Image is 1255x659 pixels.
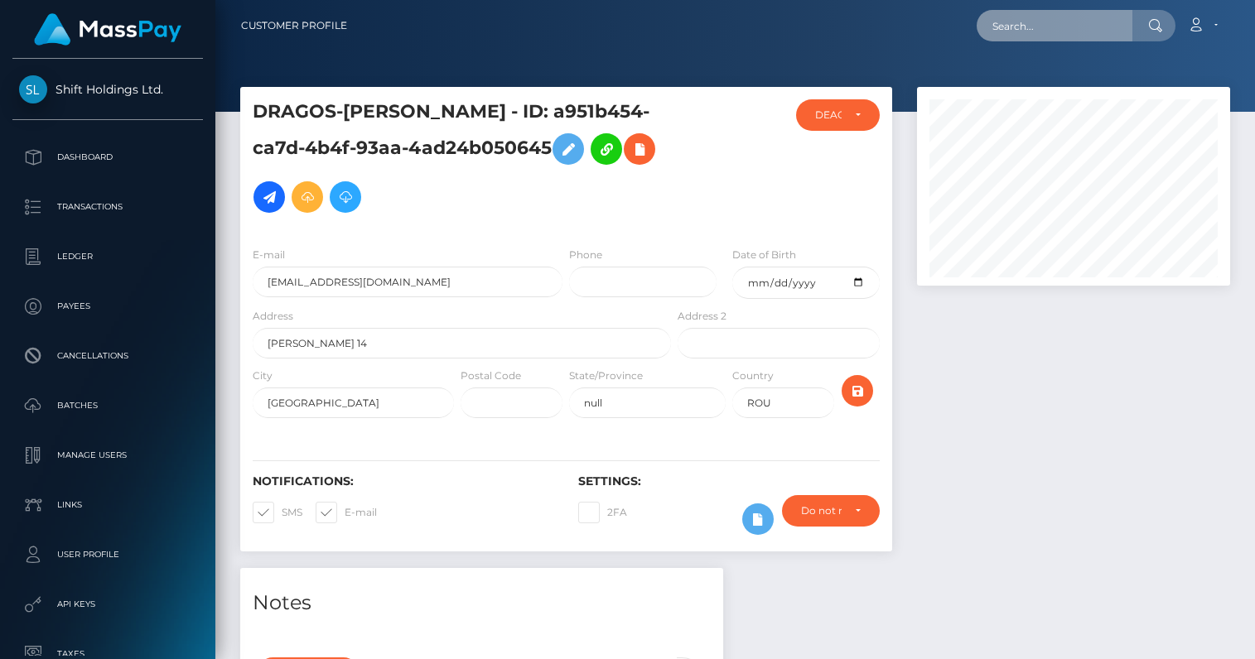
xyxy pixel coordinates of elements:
label: Country [732,368,774,383]
p: API Keys [19,592,196,617]
a: Cancellations [12,335,203,377]
span: Shift Holdings Ltd. [12,82,203,97]
a: Manage Users [12,435,203,476]
a: Customer Profile [241,8,347,43]
button: DEACTIVE [796,99,880,131]
label: Date of Birth [732,248,796,262]
button: Do not require [782,495,879,527]
a: Batches [12,385,203,426]
label: E-mail [316,502,377,523]
a: Transactions [12,186,203,228]
img: MassPay Logo [34,13,181,46]
p: Cancellations [19,344,196,368]
a: Ledger [12,236,203,277]
h6: Notifications: [253,474,553,488]
p: Payees [19,294,196,319]
label: City [253,368,273,383]
img: Shift Holdings Ltd. [19,75,47,103]
a: API Keys [12,584,203,625]
a: Payees [12,286,203,327]
label: Address 2 [678,309,726,324]
a: Links [12,484,203,526]
p: Links [19,493,196,517]
a: User Profile [12,534,203,575]
p: Dashboard [19,145,196,170]
h4: Notes [253,589,711,618]
div: DEACTIVE [815,108,842,122]
div: Do not require [801,504,841,517]
label: SMS [253,502,302,523]
h6: Settings: [578,474,879,488]
label: E-mail [253,248,285,262]
label: Phone [569,248,602,262]
label: Postal Code [461,368,521,383]
label: 2FA [578,502,627,523]
label: State/Province [569,368,643,383]
input: Search... [977,10,1132,41]
p: User Profile [19,542,196,567]
p: Transactions [19,195,196,219]
a: Initiate Payout [253,181,285,213]
p: Ledger [19,244,196,269]
a: Dashboard [12,137,203,178]
p: Batches [19,393,196,418]
p: Manage Users [19,443,196,468]
label: Address [253,309,293,324]
h5: DRAGOS-[PERSON_NAME] - ID: a951b454-ca7d-4b4f-93aa-4ad24b050645 [253,99,662,221]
